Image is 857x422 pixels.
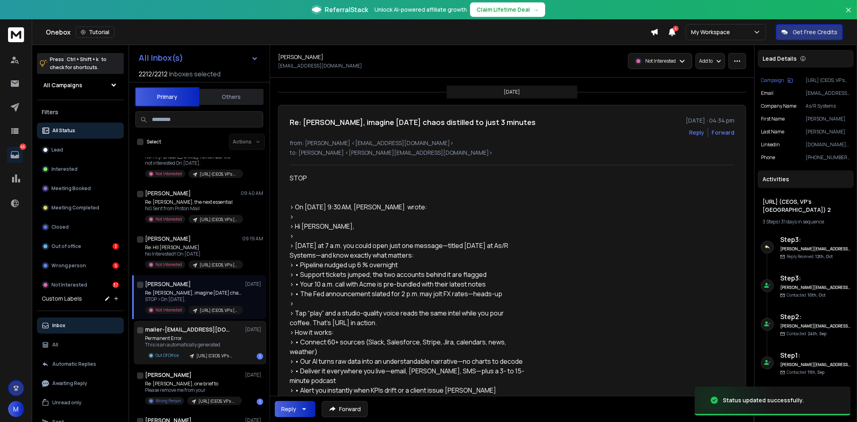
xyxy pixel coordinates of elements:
button: Closed [37,219,124,235]
h1: All Inbox(s) [139,54,183,62]
p: [URL] (CEOS, VP's [GEOGRAPHIC_DATA]) 2 [200,307,238,313]
button: Campaign [761,77,793,84]
p: [EMAIL_ADDRESS][DOMAIN_NAME] [278,63,362,69]
p: not interested On [DATE], [145,160,241,166]
p: [DATE] [245,326,263,333]
p: Not Interested [645,58,676,64]
h6: [PERSON_NAME][EMAIL_ADDRESS][DOMAIN_NAME] [780,285,851,291]
button: Get Free Credits [776,24,843,40]
p: [DATE] [245,372,263,378]
p: Re: [PERSON_NAME], imagine [DATE] chaos [145,290,241,296]
span: 10th, Oct [808,292,826,298]
p: [DATE] : 04:34 pm [686,117,734,125]
h1: [PERSON_NAME] [145,371,192,379]
h6: Step 3 : [780,273,851,283]
button: Meeting Booked [37,180,124,197]
h1: [PERSON_NAME] [145,280,191,288]
button: All Status [37,123,124,139]
div: Activities [758,170,854,188]
p: Last Name [761,129,784,135]
p: Meeting Booked [51,185,91,192]
p: [URL] (CEOS, VP's USA) 5 [196,353,235,359]
span: 11th, Sep [808,369,824,375]
p: [URL] (CEOS, VP's USA) 6 [198,398,237,404]
button: Reply [275,401,315,417]
span: 24th, Sep [808,331,826,336]
button: Close banner [843,5,854,24]
div: Onebox [46,27,650,38]
p: As/R Systems [806,103,851,109]
p: Please remove me from your [145,387,241,393]
h3: Filters [37,107,124,118]
p: Re: HII [PERSON_NAME] [145,244,241,251]
p: Lead Details [763,55,797,63]
p: Inbox [52,322,65,329]
p: Re: [PERSON_NAME], one brief to [145,381,241,387]
div: Status updated successfully. [723,396,804,404]
p: Out of office [51,243,81,250]
p: STOP > On [DATE], [145,296,241,303]
p: Campaign [761,77,784,84]
p: 45 [20,143,26,150]
h6: [PERSON_NAME][EMAIL_ADDRESS][DOMAIN_NAME] [780,323,851,329]
p: Automatic Replies [52,361,96,367]
button: M [8,401,24,417]
h6: [PERSON_NAME][EMAIL_ADDRESS][DOMAIN_NAME] [780,362,851,368]
p: Contacted [787,331,826,337]
span: 12th, Oct [815,254,833,259]
button: All [37,337,124,353]
button: Forward [322,401,368,417]
p: Unlock AI-powered affiliate growth [374,6,467,14]
button: Tutorial [76,27,115,38]
span: Ctrl + Shift + k [65,55,100,64]
p: Awaiting Reply [52,380,87,387]
div: 5 [112,262,119,269]
p: Meeting Completed [51,205,99,211]
h1: [PERSON_NAME] [145,189,191,197]
label: Select [147,139,161,145]
p: Re: [PERSON_NAME], the next essential [145,199,241,205]
p: Get Free Credits [793,28,837,36]
h1: mailer-[EMAIL_ADDRESS][DOMAIN_NAME] [145,326,233,334]
h1: All Campaigns [43,81,82,89]
p: [DOMAIN_NAME][URL][PERSON_NAME] [806,141,851,148]
p: Press to check for shortcuts. [50,55,106,72]
h1: Re: [PERSON_NAME], imagine [DATE] chaos distilled to just 3 minutes [290,117,536,128]
p: All [52,342,58,348]
p: 09:19 AM [242,236,263,242]
h1: [URL] (CEOS, VP's [GEOGRAPHIC_DATA]) 2 [763,198,849,214]
span: 31 days in sequence [781,218,824,225]
div: 37 [112,282,119,288]
h1: [PERSON_NAME] [145,235,191,243]
a: 45 [7,147,23,163]
p: Wrong Person [155,398,181,404]
p: Not Interested [155,307,182,313]
p: Out Of Office [155,352,179,358]
p: Permanent Error [145,335,240,342]
button: Wrong person5 [37,258,124,274]
p: [URL] (CEOS, VP's [GEOGRAPHIC_DATA]) 2 [200,262,238,268]
h6: [PERSON_NAME][EMAIL_ADDRESS][DOMAIN_NAME] [780,246,851,252]
p: [DATE] [504,89,520,95]
p: N0 Sent from Proton Mail [145,205,241,212]
button: Inbox [37,318,124,334]
p: [URL] (CEOS, VP's [GEOGRAPHIC_DATA]) 2 [806,77,851,84]
button: Unread only [37,395,124,411]
button: Primary [135,87,199,107]
p: 09:40 AM [241,190,263,197]
button: All Campaigns [37,77,124,93]
p: Phone [761,154,775,161]
p: [URL] (CEOS, VP's USA) 4 [200,171,238,177]
p: Not Interested [51,282,87,288]
p: [PERSON_NAME] [806,129,851,135]
p: Wrong person [51,262,86,269]
h6: Step 2 : [780,312,851,322]
button: Claim Lifetime Deal→ [470,2,545,17]
button: Interested [37,161,124,177]
p: Contacted [787,292,826,298]
button: Awaiting Reply [37,375,124,391]
p: Add to [699,58,713,64]
h3: Custom Labels [42,295,82,303]
span: ReferralStack [325,5,368,14]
